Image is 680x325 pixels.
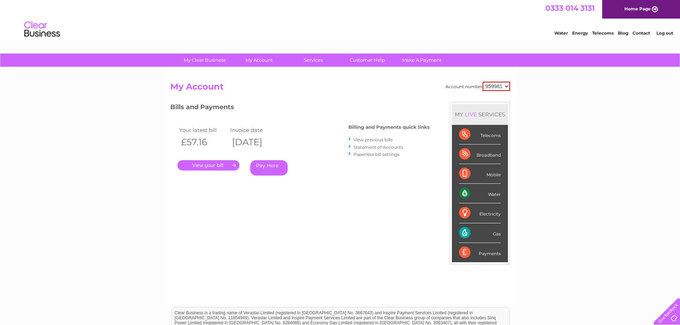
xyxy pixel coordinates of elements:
[348,125,430,130] h4: Billing and Payments quick links
[170,82,510,95] h2: My Account
[459,125,501,144] div: Telecoms
[24,19,60,40] img: logo.png
[284,54,343,67] a: Services
[554,30,568,36] a: Water
[172,4,509,35] div: Clear Business is a trading name of Verastar Limited (registered in [GEOGRAPHIC_DATA] No. 3667643...
[592,30,614,36] a: Telecoms
[177,125,229,135] td: Your latest bill
[656,30,673,36] a: Log out
[177,135,229,149] th: £57.16
[463,111,478,118] div: LIVE
[353,137,393,142] a: View previous bills
[230,54,288,67] a: My Account
[353,152,399,157] a: Paperless bill settings
[228,125,280,135] td: Invoice date
[459,243,501,262] div: Payments
[545,4,595,12] a: 0333 014 3131
[175,54,234,67] a: My Clear Business
[445,82,510,91] div: Account number
[459,144,501,164] div: Broadband
[170,102,430,115] h3: Bills and Payments
[177,160,240,171] a: .
[572,30,588,36] a: Energy
[250,160,288,176] a: Pay Here
[228,135,280,149] th: [DATE]
[392,54,451,67] a: Make A Payment
[353,144,403,150] a: Statement of Accounts
[459,184,501,203] div: Water
[633,30,650,36] a: Contact
[459,223,501,243] div: Gas
[618,30,628,36] a: Blog
[459,203,501,223] div: Electricity
[452,104,508,125] div: MY SERVICES
[459,164,501,184] div: Mobile
[338,54,397,67] a: Customer Help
